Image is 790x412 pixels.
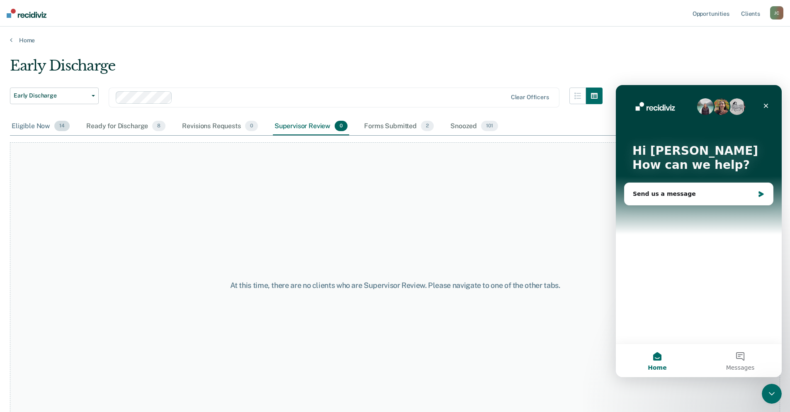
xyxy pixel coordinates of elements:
button: Early Discharge [10,88,99,104]
span: 14 [54,121,70,132]
button: JC [770,6,783,20]
img: Recidiviz [7,9,46,18]
a: Home [10,37,780,44]
span: 2 [421,121,434,132]
div: At this time, there are no clients who are Supervisor Review. Please navigate to one of the other... [203,281,588,290]
div: Early Discharge [10,57,603,81]
div: Ready for Discharge8 [85,117,167,136]
span: Early Discharge [14,92,88,99]
div: Forms Submitted2 [362,117,435,136]
span: 0 [245,121,258,132]
div: J C [770,6,783,20]
div: Revisions Requests0 [180,117,259,136]
iframe: Intercom live chat [762,384,782,404]
div: Clear officers [511,94,549,101]
div: Supervisor Review0 [273,117,350,136]
div: Eligible Now14 [10,117,71,136]
iframe: Intercom live chat [616,85,782,377]
div: Snoozed101 [449,117,500,136]
span: 8 [152,121,165,132]
span: 101 [481,121,498,132]
span: 0 [335,121,348,132]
